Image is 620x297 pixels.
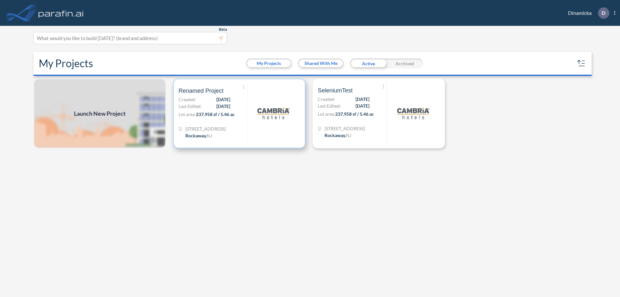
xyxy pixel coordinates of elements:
[185,133,207,138] span: Rockaway ,
[207,133,212,138] span: NJ
[179,111,196,117] span: Lot area:
[346,133,351,138] span: NJ
[247,59,291,67] button: My Projects
[299,59,343,67] button: Shared With Me
[185,125,226,132] span: 321 Mt Hope Ave
[558,7,615,19] div: Dinamicka
[179,103,202,110] span: Last Edited:
[179,96,196,103] span: Created:
[350,58,387,68] div: Active
[318,87,353,94] span: SeleniumTest
[318,102,341,109] span: Last Edited:
[216,103,230,110] span: [DATE]
[325,133,346,138] span: Rockaway ,
[179,87,223,95] span: Renamed Project
[216,96,230,103] span: [DATE]
[602,10,605,16] p: D
[74,109,126,118] span: Launch New Project
[185,132,212,139] div: Rockaway, NJ
[37,6,85,19] img: logo
[356,96,369,102] span: [DATE]
[397,97,429,130] img: logo
[335,111,374,117] span: 237,958 sf / 5.46 ac
[219,27,227,32] span: Beta
[325,132,351,139] div: Rockaway, NJ
[34,79,166,148] a: Launch New Project
[318,96,335,102] span: Created:
[39,57,93,69] h2: My Projects
[325,125,365,132] span: 321 Mt Hope Ave
[356,102,369,109] span: [DATE]
[576,58,586,69] button: sort
[257,97,290,130] img: logo
[196,111,235,117] span: 237,958 sf / 5.46 ac
[318,111,335,117] span: Lot area:
[387,58,423,68] div: Archived
[34,79,166,148] img: add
